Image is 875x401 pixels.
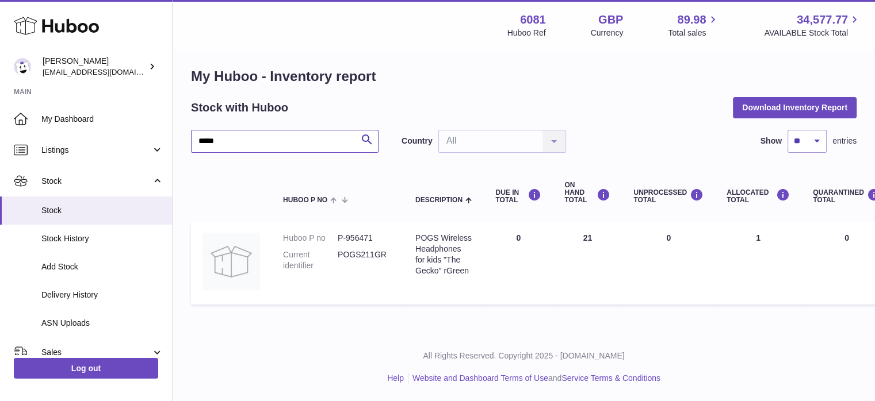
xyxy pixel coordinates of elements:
[520,12,546,28] strong: 6081
[733,97,857,118] button: Download Inventory Report
[191,67,857,86] h1: My Huboo - Inventory report
[797,12,848,28] span: 34,577.77
[182,350,866,361] p: All Rights Reserved. Copyright 2025 - [DOMAIN_NAME]
[668,28,719,38] span: Total sales
[402,136,433,146] label: Country
[495,188,541,204] div: DUE IN TOTAL
[715,221,801,304] td: 1
[41,261,163,272] span: Add Stock
[283,249,338,271] dt: Current identifier
[764,28,861,38] span: AVAILABLE Stock Total
[832,136,857,146] span: entries
[668,12,719,38] a: 89.98 Total sales
[387,373,404,383] a: Help
[564,182,610,205] div: ON HAND Total
[41,205,163,216] span: Stock
[202,233,260,290] img: product image
[41,176,151,187] span: Stock
[598,12,623,28] strong: GBP
[41,233,163,244] span: Stock History
[412,373,548,383] a: Website and Dashboard Terms of Use
[41,290,163,300] span: Delivery History
[507,28,546,38] div: Huboo Ref
[622,221,715,304] td: 0
[408,373,660,384] li: and
[633,188,704,204] div: UNPROCESSED Total
[43,56,146,78] div: [PERSON_NAME]
[761,136,782,146] label: Show
[338,233,392,244] dd: P-956471
[43,67,169,76] span: [EMAIL_ADDRESS][DOMAIN_NAME]
[591,28,624,38] div: Currency
[191,100,288,115] h2: Stock with Huboo
[561,373,660,383] a: Service Terms & Conditions
[764,12,861,38] a: 34,577.77 AVAILABLE Stock Total
[677,12,706,28] span: 89.98
[415,233,472,276] div: POGS Wireless Headphones for kids "The Gecko" rGreen
[338,249,392,271] dd: POGS211GR
[41,318,163,329] span: ASN Uploads
[845,233,849,242] span: 0
[283,196,327,204] span: Huboo P no
[283,233,338,244] dt: Huboo P no
[41,145,151,156] span: Listings
[14,358,158,379] a: Log out
[14,58,31,75] img: hello@pogsheadphones.com
[484,221,553,304] td: 0
[41,347,151,358] span: Sales
[727,188,790,204] div: ALLOCATED Total
[415,196,463,204] span: Description
[553,221,622,304] td: 21
[41,114,163,125] span: My Dashboard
